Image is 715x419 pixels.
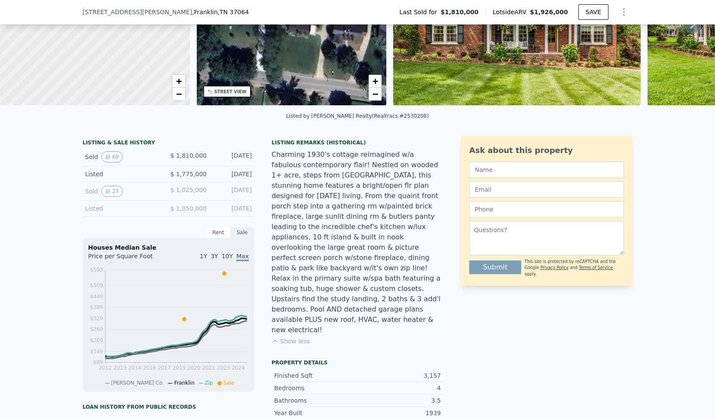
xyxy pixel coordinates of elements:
[236,253,249,261] span: Max
[172,88,185,101] a: Zoom out
[90,282,103,288] tspan: $509
[85,204,162,213] div: Listed
[113,365,127,371] tspan: 2013
[357,384,441,392] div: 4
[214,170,252,178] div: [DATE]
[357,409,441,417] div: 1939
[170,152,207,159] span: $ 1,810,000
[214,204,252,213] div: [DATE]
[493,8,530,16] span: Lotside ARV
[214,89,247,95] div: STREET VIEW
[101,151,122,162] button: View historical data
[272,150,443,335] div: Charming 1930's cottage reimagined w/a fabulous contemporary flair! Nestled on wooded 1+ acre, st...
[88,252,168,266] div: Price per Square Foot
[101,186,122,197] button: View historical data
[128,365,142,371] tspan: 2014
[541,265,568,270] a: Privacy Policy
[85,170,162,178] div: Listed
[172,75,185,88] a: Zoom in
[173,365,186,371] tspan: 2019
[369,75,382,88] a: Zoom in
[272,337,310,346] button: Show less
[214,186,252,197] div: [DATE]
[170,171,207,177] span: $ 1,775,000
[222,253,233,260] span: 10Y
[286,113,429,119] div: Listed by [PERSON_NAME] Realty (Realtracs #2530208)
[176,76,181,86] span: +
[88,243,249,252] div: Houses Median Sale
[90,337,103,343] tspan: $209
[90,327,103,333] tspan: $269
[469,144,624,156] div: Ask about this property
[90,267,103,273] tspan: $593
[90,294,103,300] tspan: $449
[274,384,357,392] div: Bedrooms
[272,359,443,366] div: Property details
[143,365,156,371] tspan: 2016
[274,371,357,380] div: Finished Sqft
[272,139,443,146] div: Listing Remarks (Historical)
[174,380,194,386] span: Franklin
[85,151,162,162] div: Sold
[85,186,162,197] div: Sold
[369,88,382,101] a: Zoom out
[400,8,441,16] span: Last Sold for
[211,253,218,260] span: 3Y
[192,8,249,16] span: , Franklin
[205,380,213,386] span: Zip
[232,365,245,371] tspan: 2024
[579,265,613,270] a: Terms of Service
[206,227,230,238] div: Rent
[469,260,521,274] button: Submit
[82,404,254,410] div: Loan history from public records
[230,227,254,238] div: Sale
[111,380,164,386] span: [PERSON_NAME] Co.
[90,315,103,321] tspan: $329
[469,181,624,198] input: Email
[373,76,378,86] span: +
[218,9,249,15] span: , TN 37064
[373,89,378,99] span: −
[357,396,441,405] div: 3.5
[93,360,103,366] tspan: $89
[202,365,216,371] tspan: 2021
[217,365,230,371] tspan: 2023
[82,139,254,148] div: LISTING & SALE HISTORY
[274,396,357,405] div: Bathrooms
[223,380,235,386] span: Sale
[170,205,207,212] span: $ 1,050,000
[440,8,479,16] span: $1,810,000
[469,201,624,217] input: Phone
[170,187,207,193] span: $ 1,025,000
[90,304,103,310] tspan: $389
[274,409,357,417] div: Year Built
[158,365,171,371] tspan: 2017
[176,89,181,99] span: −
[525,259,624,277] div: This site is protected by reCAPTCHA and the Google and apply.
[469,162,624,178] input: Name
[200,253,207,260] span: 1Y
[82,8,192,16] span: [STREET_ADDRESS][PERSON_NAME]
[90,349,103,355] tspan: $149
[214,151,252,162] div: [DATE]
[578,4,608,20] button: SAVE
[187,365,201,371] tspan: 2020
[99,365,112,371] tspan: 2012
[615,3,632,21] button: Show Options
[357,371,441,380] div: 3,157
[530,9,568,15] span: $1,926,000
